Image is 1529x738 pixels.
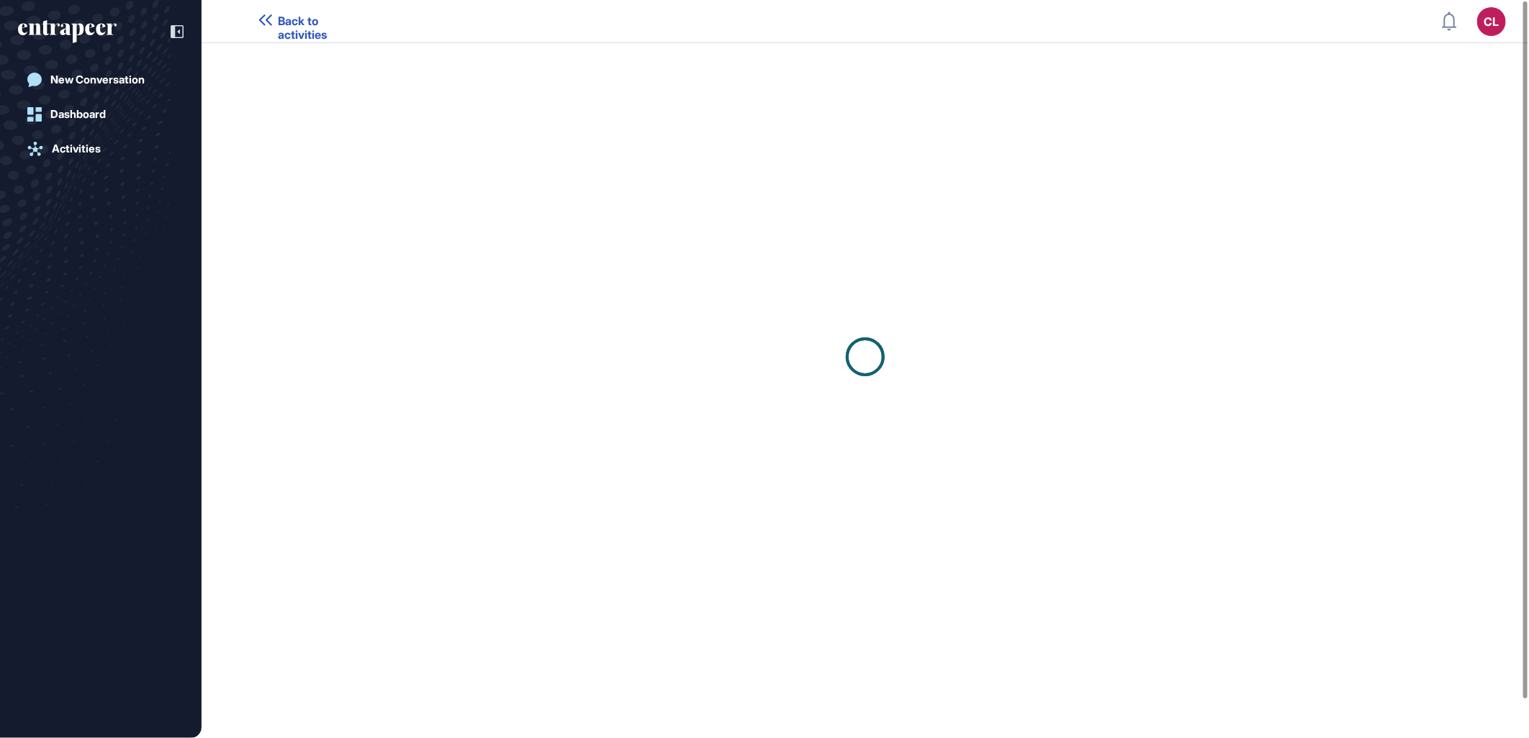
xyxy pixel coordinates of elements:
a: New Conversation [18,65,184,94]
div: Dashboard [50,108,106,121]
a: Back to activities [259,14,369,28]
a: Activities [18,135,184,163]
div: Activities [52,142,101,155]
div: New Conversation [50,73,145,86]
div: entrapeer-logo [18,20,117,43]
span: Back to activities [278,14,369,42]
a: Dashboard [18,100,184,129]
button: CL [1477,7,1506,36]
